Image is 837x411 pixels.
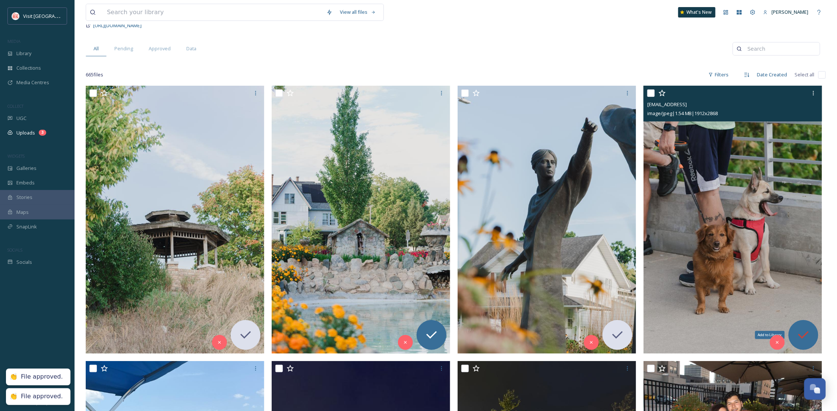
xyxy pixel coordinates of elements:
[10,393,17,401] div: 👏
[12,12,19,20] img: vsbm-stackedMISH_CMYKlogo2017.jpg
[7,103,23,109] span: COLLECT
[93,22,142,29] span: [URL][DOMAIN_NAME]
[103,4,323,20] input: Search your library
[795,71,815,78] span: Select all
[458,86,636,354] img: ext_1758045183.182881_ct.cometcreates@gmail.com-AZ4A8690.jpeg
[94,45,99,52] span: All
[86,86,264,354] img: ext_1758045236.702626_ct.cometcreates@gmail.com-AZ4A8700.jpeg
[16,165,37,172] span: Galleries
[114,45,133,52] span: Pending
[744,41,816,56] input: Search
[16,129,35,136] span: Uploads
[678,7,716,18] a: What's New
[16,179,35,186] span: Embeds
[16,64,41,72] span: Collections
[16,115,26,122] span: UGC
[93,21,142,30] a: [URL][DOMAIN_NAME]
[647,110,718,117] span: image/jpeg | 1.54 MB | 1912 x 2868
[86,71,103,78] span: 665 file s
[804,378,826,400] button: Open Chat
[21,393,63,401] div: File approved.
[21,373,63,381] div: File approved.
[23,12,81,19] span: Visit [GEOGRAPHIC_DATA]
[186,45,196,52] span: Data
[16,259,32,266] span: Socials
[7,247,22,253] span: SOCIALS
[644,86,822,354] img: ext_1758045177.112392_ct.cometcreates@gmail.com-AZ4A8698.jpeg
[705,67,733,82] div: Filters
[16,194,32,201] span: Stories
[755,331,785,339] div: Add to Library
[759,5,812,19] a: [PERSON_NAME]
[772,9,809,15] span: [PERSON_NAME]
[7,153,25,159] span: WIDGETS
[39,130,46,136] div: 3
[16,209,29,216] span: Maps
[647,101,687,108] span: [EMAIL_ADDRESS]
[10,373,17,381] div: 👏
[16,79,49,86] span: Media Centres
[16,223,37,230] span: SnapLink
[16,50,31,57] span: Library
[336,5,380,19] a: View all files
[754,67,791,82] div: Date Created
[149,45,171,52] span: Approved
[7,38,20,44] span: MEDIA
[272,86,450,354] img: ext_1758045212.685504_ct.cometcreates@gmail.com-AZ4A8694.jpeg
